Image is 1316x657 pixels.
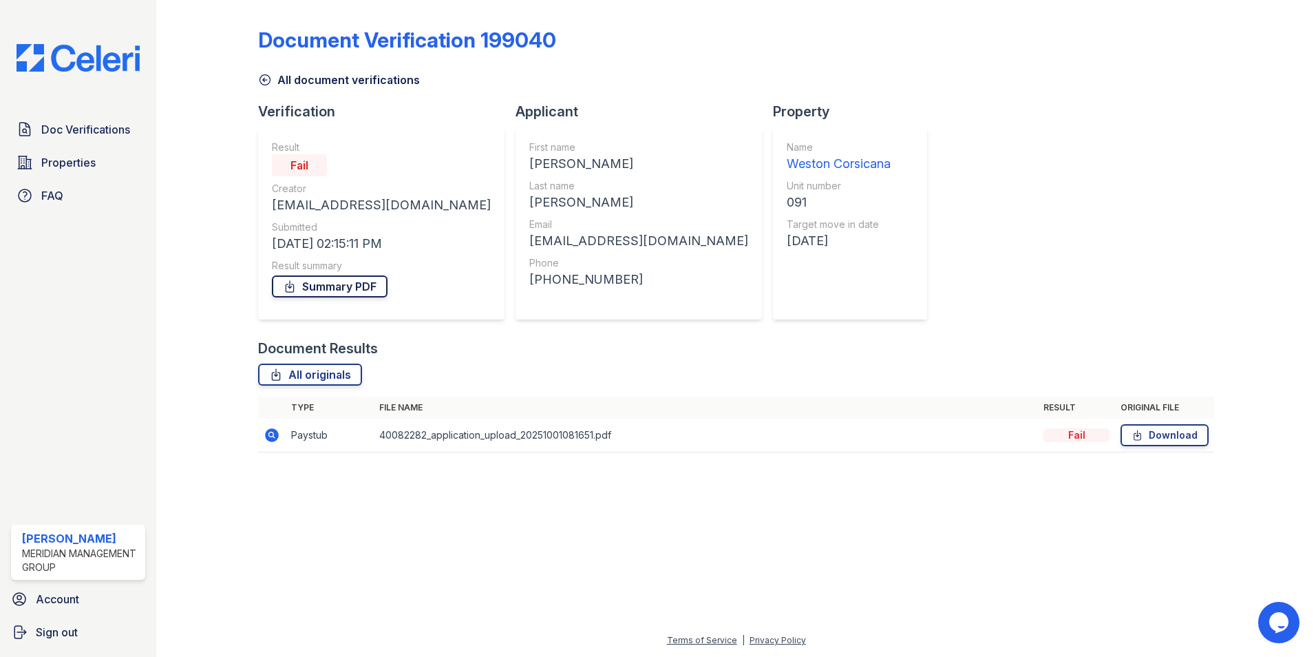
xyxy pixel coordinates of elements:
a: Doc Verifications [11,116,145,143]
div: First name [529,140,748,154]
div: Applicant [516,102,773,121]
div: [EMAIL_ADDRESS][DOMAIN_NAME] [529,231,748,251]
div: [DATE] 02:15:11 PM [272,234,491,253]
div: Document Results [258,339,378,358]
th: Original file [1115,397,1214,419]
div: Meridian Management Group [22,547,140,574]
div: [PERSON_NAME] [529,154,748,174]
div: [DATE] [787,231,891,251]
div: | [742,635,745,645]
a: All originals [258,364,362,386]
div: Fail [272,154,327,176]
span: Account [36,591,79,607]
div: Unit number [787,179,891,193]
span: Sign out [36,624,78,640]
a: Sign out [6,618,151,646]
iframe: chat widget [1258,602,1302,643]
div: Phone [529,256,748,270]
a: All document verifications [258,72,420,88]
a: FAQ [11,182,145,209]
a: Download [1121,424,1209,446]
td: 40082282_application_upload_20251001081651.pdf [374,419,1038,452]
div: Weston Corsicana [787,154,891,174]
a: Privacy Policy [750,635,806,645]
div: Name [787,140,891,154]
th: Type [286,397,374,419]
th: Result [1038,397,1115,419]
span: Properties [41,154,96,171]
div: Document Verification 199040 [258,28,556,52]
a: Terms of Service [667,635,737,645]
img: CE_Logo_Blue-a8612792a0a2168367f1c8372b55b34899dd931a85d93a1a3d3e32e68fde9ad4.png [6,44,151,72]
div: Target move in date [787,218,891,231]
div: Verification [258,102,516,121]
a: Account [6,585,151,613]
div: Result summary [272,259,491,273]
div: 091 [787,193,891,212]
div: Submitted [272,220,491,234]
span: Doc Verifications [41,121,130,138]
div: Creator [272,182,491,196]
div: Result [272,140,491,154]
a: Summary PDF [272,275,388,298]
div: [PERSON_NAME] [22,530,140,547]
a: Properties [11,149,145,176]
div: Email [529,218,748,231]
div: [PERSON_NAME] [529,193,748,212]
div: Last name [529,179,748,193]
td: Paystub [286,419,374,452]
th: File name [374,397,1038,419]
div: [PHONE_NUMBER] [529,270,748,289]
span: FAQ [41,187,63,204]
div: [EMAIL_ADDRESS][DOMAIN_NAME] [272,196,491,215]
a: Name Weston Corsicana [787,140,891,174]
div: Fail [1043,428,1110,442]
div: Property [773,102,938,121]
